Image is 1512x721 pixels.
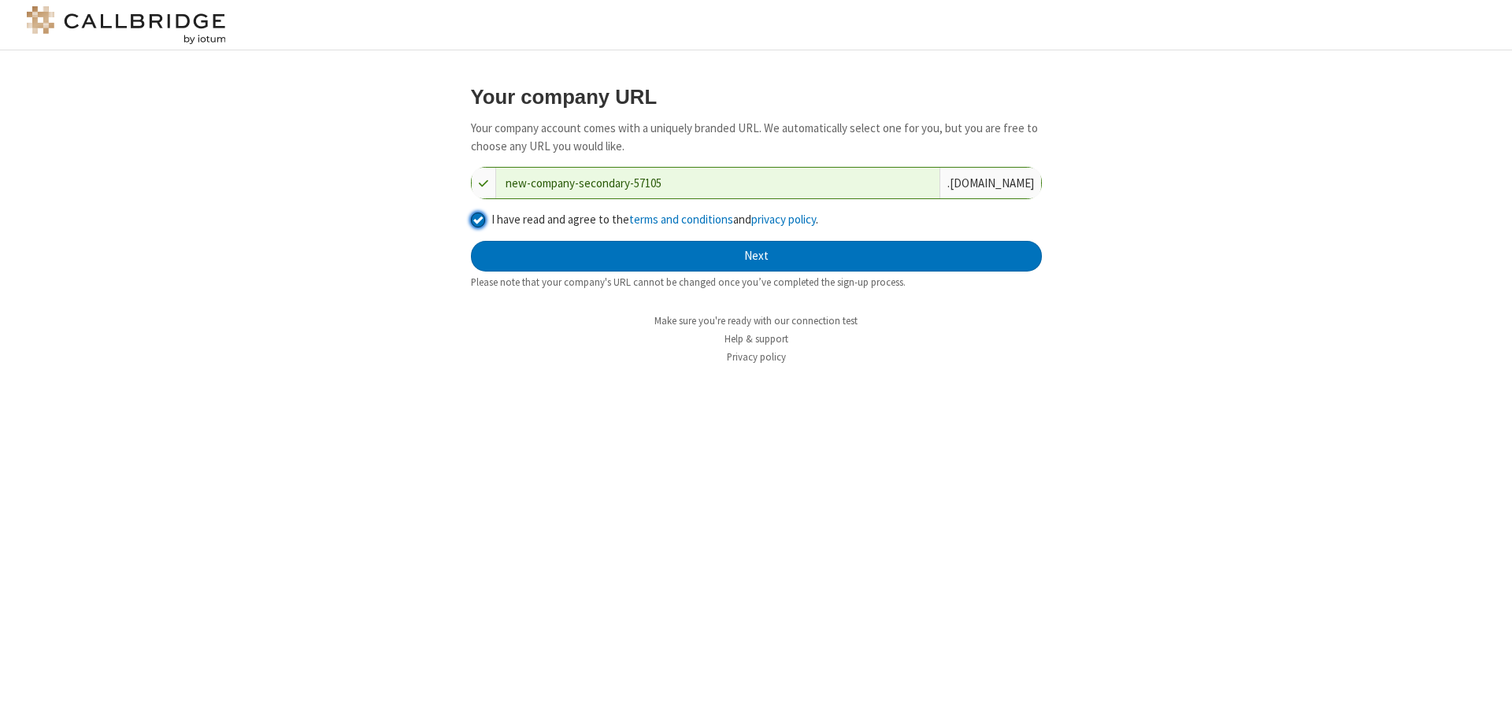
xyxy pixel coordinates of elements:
[471,86,1042,108] h3: Your company URL
[939,168,1041,198] div: . [DOMAIN_NAME]
[727,350,786,364] a: Privacy policy
[24,6,228,44] img: logo@2x.png
[491,211,1042,229] label: I have read and agree to the and .
[471,275,1042,290] div: Please note that your company's URL cannot be changed once you’ve completed the sign-up process.
[496,168,939,198] input: Company URL
[724,332,788,346] a: Help & support
[471,241,1042,272] button: Next
[751,212,816,227] a: privacy policy
[471,120,1042,155] p: Your company account comes with a uniquely branded URL. We automatically select one for you, but ...
[629,212,733,227] a: terms and conditions
[654,314,858,327] a: Make sure you're ready with our connection test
